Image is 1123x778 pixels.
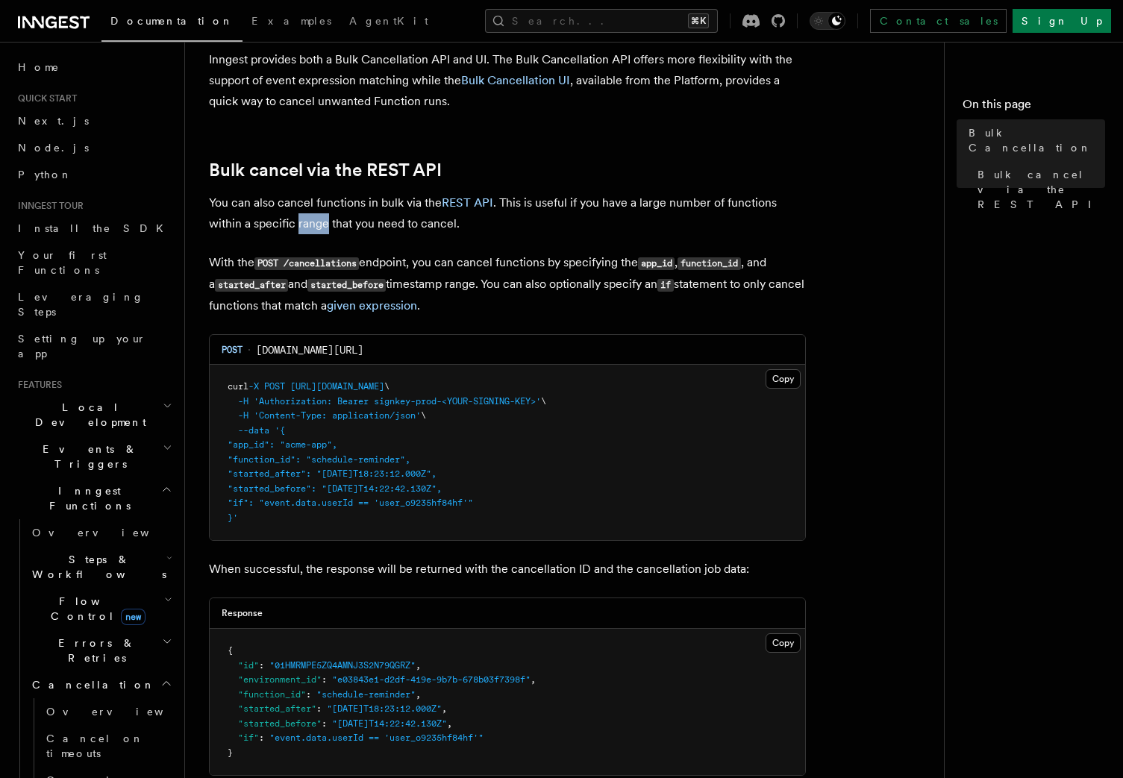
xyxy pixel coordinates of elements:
button: Events & Triggers [12,436,175,477]
a: Bulk Cancellation UI [461,73,570,87]
a: Setting up your app [12,325,175,367]
p: With the endpoint, you can cancel functions by specifying the , , and a and timestamp range. You ... [209,252,806,316]
a: Cancel on timeouts [40,725,175,767]
span: Cancel on timeouts [46,732,144,759]
span: }' [228,512,238,523]
button: Toggle dark mode [810,12,845,30]
a: Next.js [12,107,175,134]
span: Home [18,60,60,75]
span: \ [421,410,426,421]
span: curl [228,381,248,392]
span: "function_id" [238,689,306,700]
a: given expression [327,298,417,313]
span: Features [12,379,62,391]
code: app_id [638,257,675,270]
span: Setting up your app [18,333,146,360]
span: new [121,609,146,625]
span: "started_after" [238,703,316,714]
span: "started_before": "[DATE]T14:22:42.130Z", [228,483,442,494]
p: When successful, the response will be returned with the cancellation ID and the cancellation job ... [209,559,806,580]
span: : [322,718,327,729]
h4: On this page [963,95,1105,119]
span: : [259,732,264,743]
span: "id" [238,660,259,671]
span: Bulk cancel via the REST API [977,167,1105,212]
a: Node.js [12,134,175,161]
span: "schedule-reminder" [316,689,416,700]
span: Leveraging Steps [18,291,144,318]
p: Inngest provides both a Bulk Cancellation API and UI. The Bulk Cancellation API offers more flexi... [209,49,806,112]
span: Your first Functions [18,249,107,276]
span: Node.js [18,142,89,154]
span: , [442,703,447,714]
span: Events & Triggers [12,442,163,471]
span: "if" [238,732,259,743]
span: POST [264,381,285,392]
span: user_o9235hf84hf [379,498,463,508]
a: Bulk cancel via the REST API [209,160,442,181]
h3: Response [222,607,263,619]
button: Copy [766,369,801,389]
a: Contact sales [870,9,1007,33]
span: -H [238,396,248,407]
p: You can also cancel functions in bulk via the . This is useful if you have a large number of func... [209,192,806,234]
span: Inngest tour [12,200,84,212]
code: started_before [307,279,386,292]
a: AgentKit [340,4,437,40]
span: [DOMAIN_NAME][URL] [256,342,363,357]
span: Quick start [12,92,77,104]
span: Install the SDK [18,222,172,234]
span: Errors & Retries [26,636,162,665]
span: -X [248,381,259,392]
button: Search...⌘K [485,9,718,33]
button: Local Development [12,394,175,436]
span: } [228,747,233,758]
span: Cancellation [26,677,155,692]
span: Inngest Functions [12,483,161,513]
span: Python [18,169,72,181]
a: Bulk Cancellation [963,119,1105,161]
span: "[DATE]T18:23:12.000Z" [327,703,442,714]
button: Flow Controlnew [26,588,175,630]
span: , [447,718,452,729]
a: Overview [40,698,175,725]
span: "event.data.userId == 'user_o9235hf84hf'" [269,732,484,743]
span: "e03843e1-d2df-419e-9b7b-678b03f7398f" [332,674,531,685]
span: "[DATE]T14:22:42.130Z" [332,718,447,729]
span: : [316,703,322,714]
span: '" [463,498,473,508]
a: Your first Functions [12,242,175,283]
span: POST [222,344,243,356]
span: -H [238,410,248,421]
a: REST API [442,195,493,210]
span: , [416,689,421,700]
code: POST /cancellations [254,257,359,270]
kbd: ⌘K [688,13,709,28]
code: if [657,279,673,292]
a: Examples [243,4,340,40]
a: Leveraging Steps [12,283,175,325]
span: 'Content-Type: application/json' [254,410,421,421]
span: --data [238,425,269,436]
button: Errors & Retries [26,630,175,671]
a: Overview [26,519,175,546]
a: Install the SDK [12,215,175,242]
span: Steps & Workflows [26,552,166,582]
span: "started_before" [238,718,322,729]
span: Documentation [110,15,234,27]
span: : [259,660,264,671]
span: \ [541,396,546,407]
button: Inngest Functions [12,477,175,519]
code: function_id [678,257,740,270]
span: : [306,689,311,700]
span: Local Development [12,400,163,430]
span: "environment_id" [238,674,322,685]
span: '{ [275,425,285,436]
button: Cancellation [26,671,175,698]
span: , [416,660,421,671]
a: Bulk cancel via the REST API [972,161,1105,218]
a: Home [12,54,175,81]
a: Python [12,161,175,188]
span: { [228,645,233,656]
span: "function_id": "schedule-reminder", [228,454,410,465]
